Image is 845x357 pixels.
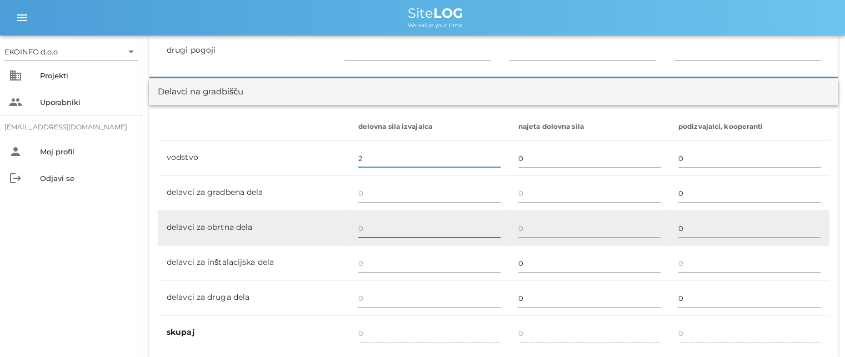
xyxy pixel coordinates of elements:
div: Moj profil [40,147,133,156]
div: Odjavi se [40,174,133,183]
td: vodstvo [158,140,349,175]
span: We value your time. [408,22,463,29]
th: podizvajalci, kooperanti [669,114,829,140]
div: Delavci na gradbišču [158,86,243,98]
span: Site [408,5,463,21]
input: 0 [358,184,501,202]
input: 0 [358,289,501,307]
input: 0 [518,289,661,307]
th: najeta dolovna sila [509,114,669,140]
i: menu [16,11,29,24]
i: people [9,95,22,109]
b: LOG [433,5,463,21]
i: arrow_drop_down [124,45,138,58]
i: logout [9,172,22,185]
div: Uporabniki [40,98,133,107]
th: delovna sila izvajalca [349,114,509,140]
input: 0 [358,254,501,272]
div: EKOINFO d.o.o [4,47,58,57]
td: drugi pogoji [158,33,336,68]
td: delavci za druga dela [158,280,349,315]
i: business [9,69,22,82]
i: person [9,145,22,158]
input: 0 [358,149,501,167]
div: EKOINFO d.o.o [4,43,138,61]
input: 0 [678,184,821,202]
input: 0 [518,254,661,272]
input: 0 [678,289,821,307]
td: delavci za inštalacijska dela [158,245,349,280]
input: 0 [678,254,821,272]
b: skupaj [167,327,194,337]
div: Pripomoček za klepet [789,304,845,357]
input: 0 [358,219,501,237]
input: 0 [518,149,661,167]
td: delavci za gradbena dela [158,175,349,210]
div: Projekti [40,71,133,80]
input: 0 [678,219,821,237]
input: 0 [518,184,661,202]
input: 0 [678,149,821,167]
td: delavci za obrtna dela [158,210,349,245]
input: 0 [518,219,661,237]
iframe: Chat Widget [789,304,845,357]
